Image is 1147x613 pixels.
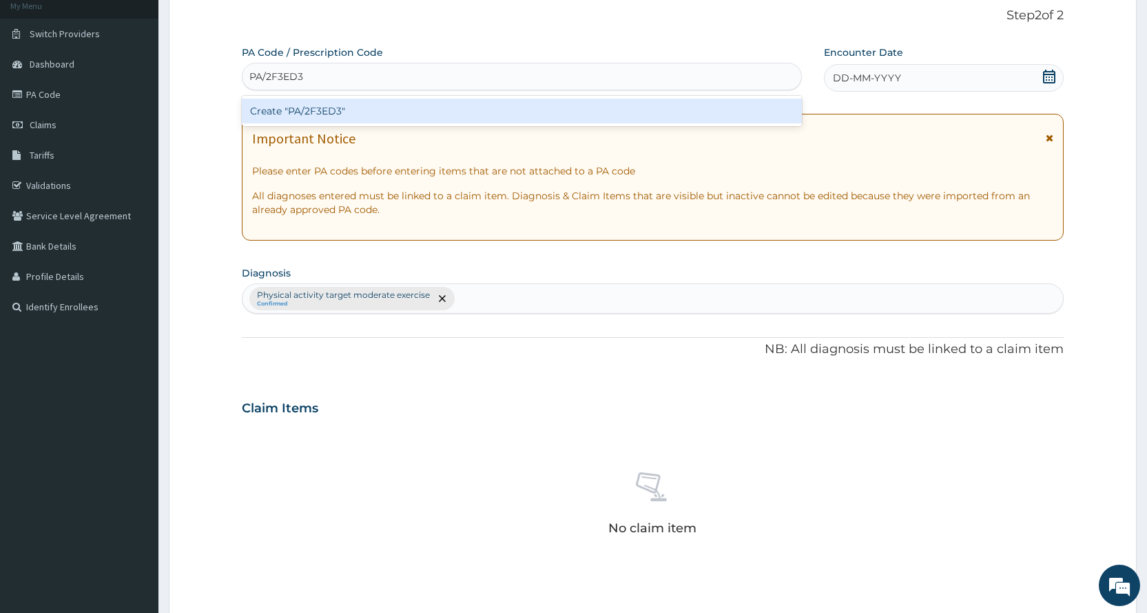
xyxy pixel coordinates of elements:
span: Dashboard [30,58,74,70]
p: Please enter PA codes before entering items that are not attached to a PA code [252,164,1053,178]
span: Switch Providers [30,28,100,40]
span: Claims [30,119,56,131]
p: No claim item [608,521,696,535]
label: PA Code / Prescription Code [242,46,383,59]
span: We're online! [80,174,190,313]
div: Create "PA/2F3ED3" [242,99,801,123]
h3: Claim Items [242,401,318,416]
p: Step 2 of 2 [242,8,1064,23]
label: Encounter Date [824,46,903,59]
h1: Important Notice [252,131,355,146]
p: All diagnoses entered must be linked to a claim item. Diagnosis & Claim Items that are visible bu... [252,189,1053,217]
label: Diagnosis [242,266,291,280]
p: NB: All diagnosis must be linked to a claim item [242,341,1064,359]
img: d_794563401_company_1708531726252_794563401 [25,69,56,103]
textarea: Type your message and hit 'Enter' [7,376,262,425]
span: DD-MM-YYYY [833,71,901,85]
span: Tariffs [30,149,54,161]
div: Chat with us now [72,77,231,95]
div: Minimize live chat window [226,7,259,40]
